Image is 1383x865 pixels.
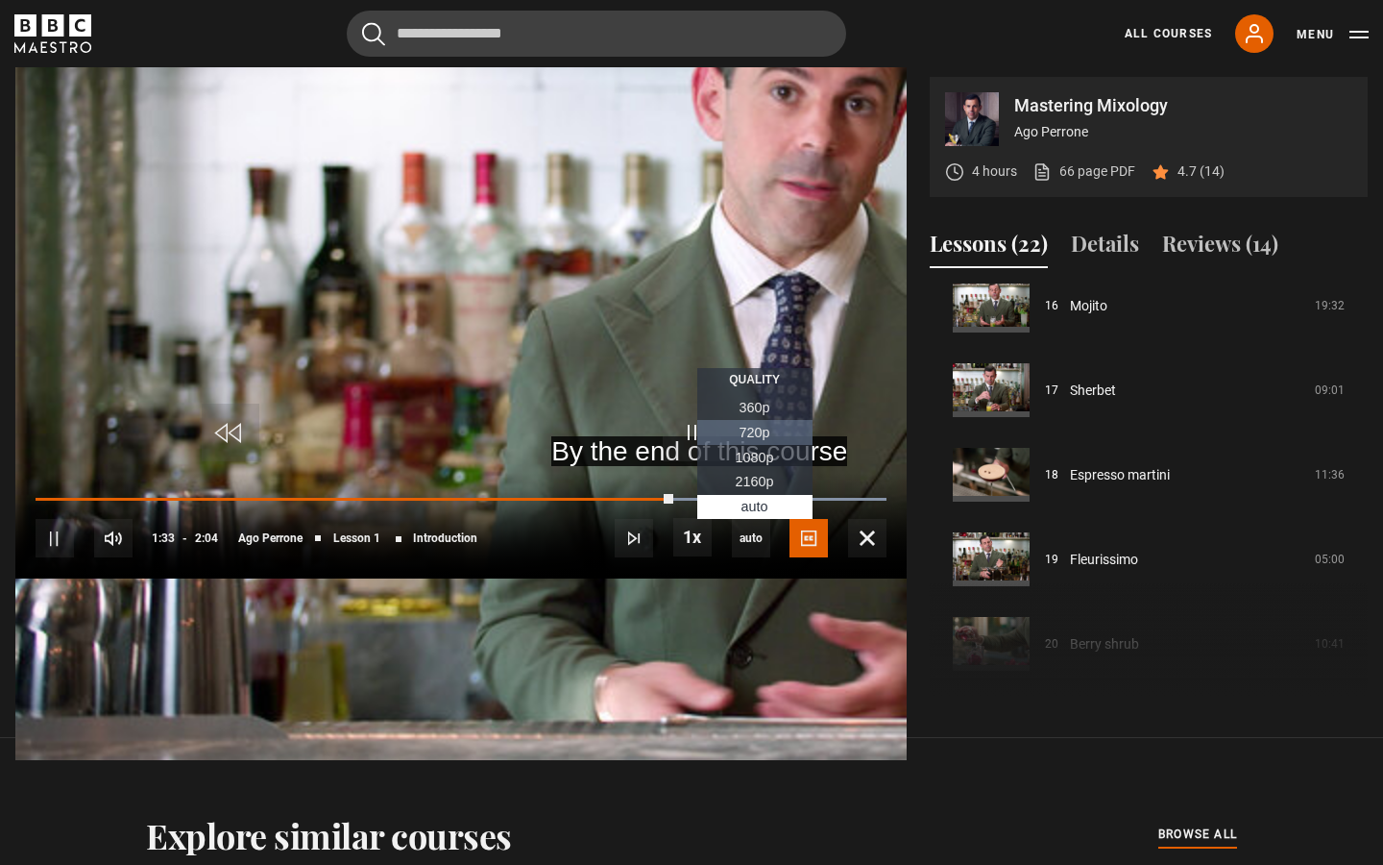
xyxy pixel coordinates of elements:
span: - [182,531,187,545]
span: 1080p [736,450,774,465]
span: Lesson 1 [333,532,380,544]
li: Quality [697,368,813,391]
a: 66 page PDF [1032,161,1135,182]
button: Fullscreen [848,519,886,557]
button: Lessons (22) [930,228,1048,268]
span: auto [732,519,770,557]
span: 360p [740,400,770,415]
button: Mute [94,519,133,557]
a: Fleurissimo [1070,550,1138,570]
span: Ago Perrone [238,532,303,544]
a: Sherbet [1070,381,1116,401]
button: Pause [36,519,74,557]
span: Introduction [413,532,477,544]
p: 4 hours [972,161,1017,182]
h2: Explore similar courses [146,815,512,855]
svg: BBC Maestro [14,14,91,53]
span: Auto [741,499,768,514]
div: Progress Bar [36,498,886,502]
button: Submit the search query [362,22,385,46]
span: 2160p [736,474,774,489]
button: Next Lesson [615,519,653,557]
a: Espresso martini [1070,465,1170,485]
button: Reviews (14) [1162,228,1278,268]
button: Details [1071,228,1139,268]
p: Ago Perrone [1014,122,1352,142]
a: Mojito [1070,296,1107,316]
input: Search [347,11,846,57]
button: Playback Rate [673,518,712,556]
video-js: Video Player [15,77,907,579]
span: browse all [1158,825,1237,844]
button: Captions [789,519,828,557]
a: browse all [1158,825,1237,846]
p: Mastering Mixology [1014,97,1352,114]
div: Current quality: 360p [732,519,770,557]
span: 720p [740,425,770,440]
a: All Courses [1125,25,1212,42]
span: 1:33 [152,521,175,556]
button: Toggle navigation [1297,25,1369,44]
p: 4.7 (14) [1177,161,1225,182]
span: 2:04 [195,521,218,556]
